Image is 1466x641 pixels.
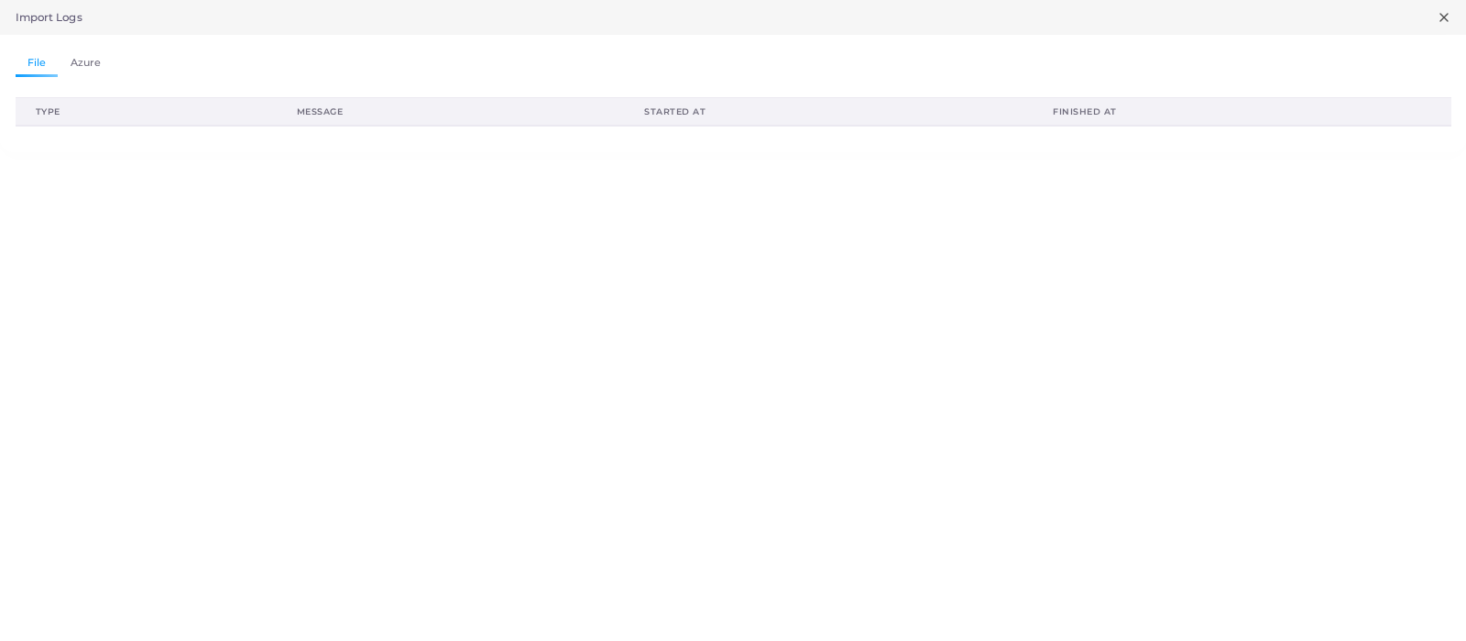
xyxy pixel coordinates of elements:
[297,105,605,118] div: Message
[644,105,1012,118] div: Started at
[36,105,257,118] div: Type
[58,50,113,77] a: Azure
[16,50,59,77] a: File
[16,11,82,24] h5: Import Logs
[1053,105,1430,118] div: Finished at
